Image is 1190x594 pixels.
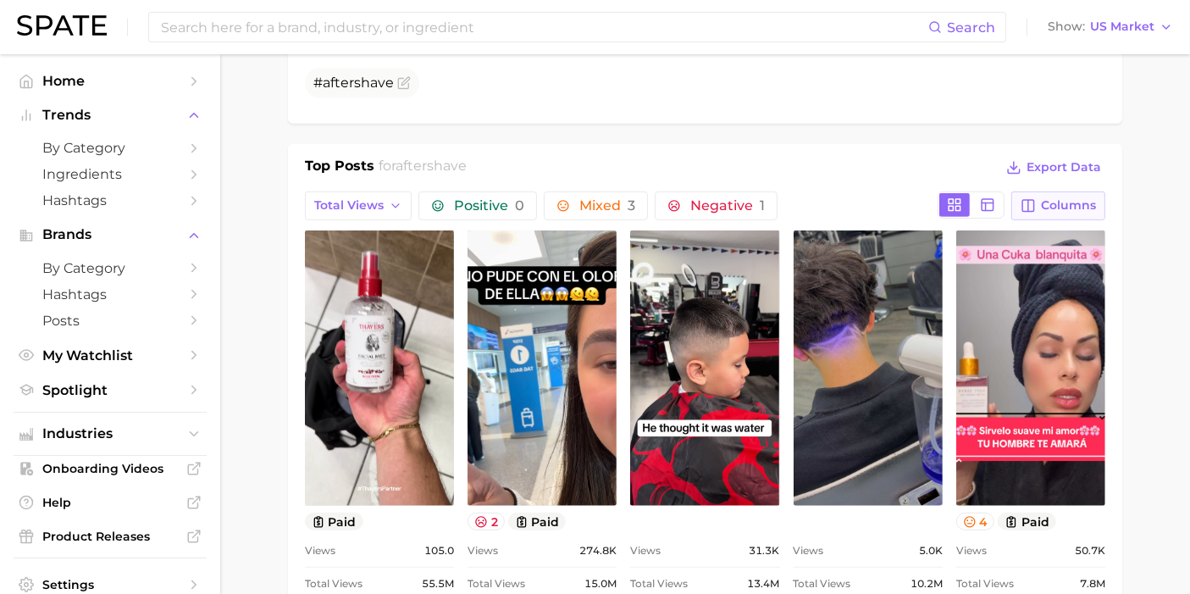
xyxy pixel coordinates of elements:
[14,490,207,515] a: Help
[314,198,384,213] span: Total Views
[305,192,412,220] button: Total Views
[305,574,363,594] span: Total Views
[998,513,1056,530] button: paid
[42,313,178,329] span: Posts
[1043,16,1177,38] button: ShowUS Market
[42,347,178,364] span: My Watchlist
[14,377,207,403] a: Spotlight
[305,513,363,530] button: paid
[919,541,943,561] span: 5.0k
[630,574,688,594] span: Total Views
[14,281,207,308] a: Hashtags
[42,140,178,156] span: by Category
[42,461,178,476] span: Onboarding Videos
[42,108,178,123] span: Trends
[1048,22,1085,31] span: Show
[956,513,995,530] button: 4
[630,541,661,561] span: Views
[14,308,207,334] a: Posts
[748,574,780,594] span: 13.4m
[468,513,505,530] button: 2
[14,161,207,187] a: Ingredients
[42,382,178,398] span: Spotlight
[1080,574,1105,594] span: 7.8m
[42,529,178,544] span: Product Releases
[14,524,207,549] a: Product Releases
[396,158,468,174] span: aftershave
[305,156,374,181] h1: Top Posts
[579,199,635,213] span: Mixed
[313,75,394,91] span: #
[14,342,207,369] a: My Watchlist
[42,73,178,89] span: Home
[42,192,178,208] span: Hashtags
[690,199,765,213] span: Negative
[14,135,207,161] a: by Category
[515,197,524,214] span: 0
[794,541,824,561] span: Views
[508,513,567,530] button: paid
[454,199,524,213] span: Positive
[1011,192,1105,220] button: Columns
[760,197,765,214] span: 1
[14,421,207,447] button: Industries
[397,76,411,90] button: Flag as miscategorized or irrelevant
[1002,156,1105,180] button: Export Data
[424,541,454,561] span: 105.0
[584,574,617,594] span: 15.0m
[14,68,207,94] a: Home
[159,13,928,42] input: Search here for a brand, industry, or ingredient
[42,260,178,276] span: by Category
[579,541,617,561] span: 274.8k
[42,577,178,592] span: Settings
[14,103,207,128] button: Trends
[794,574,851,594] span: Total Views
[14,187,207,214] a: Hashtags
[1075,541,1105,561] span: 50.7k
[42,426,178,441] span: Industries
[42,286,178,303] span: Hashtags
[379,156,468,181] h2: for
[305,541,335,561] span: Views
[1041,198,1096,213] span: Columns
[956,541,987,561] span: Views
[14,222,207,247] button: Brands
[750,541,780,561] span: 31.3k
[468,574,525,594] span: Total Views
[42,495,178,510] span: Help
[323,75,394,91] span: aftershave
[1090,22,1154,31] span: US Market
[14,456,207,481] a: Onboarding Videos
[468,541,498,561] span: Views
[628,197,635,214] span: 3
[422,574,454,594] span: 55.5m
[947,19,995,36] span: Search
[956,574,1014,594] span: Total Views
[1027,160,1101,175] span: Export Data
[42,227,178,242] span: Brands
[14,255,207,281] a: by Category
[910,574,943,594] span: 10.2m
[42,166,178,182] span: Ingredients
[17,15,107,36] img: SPATE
